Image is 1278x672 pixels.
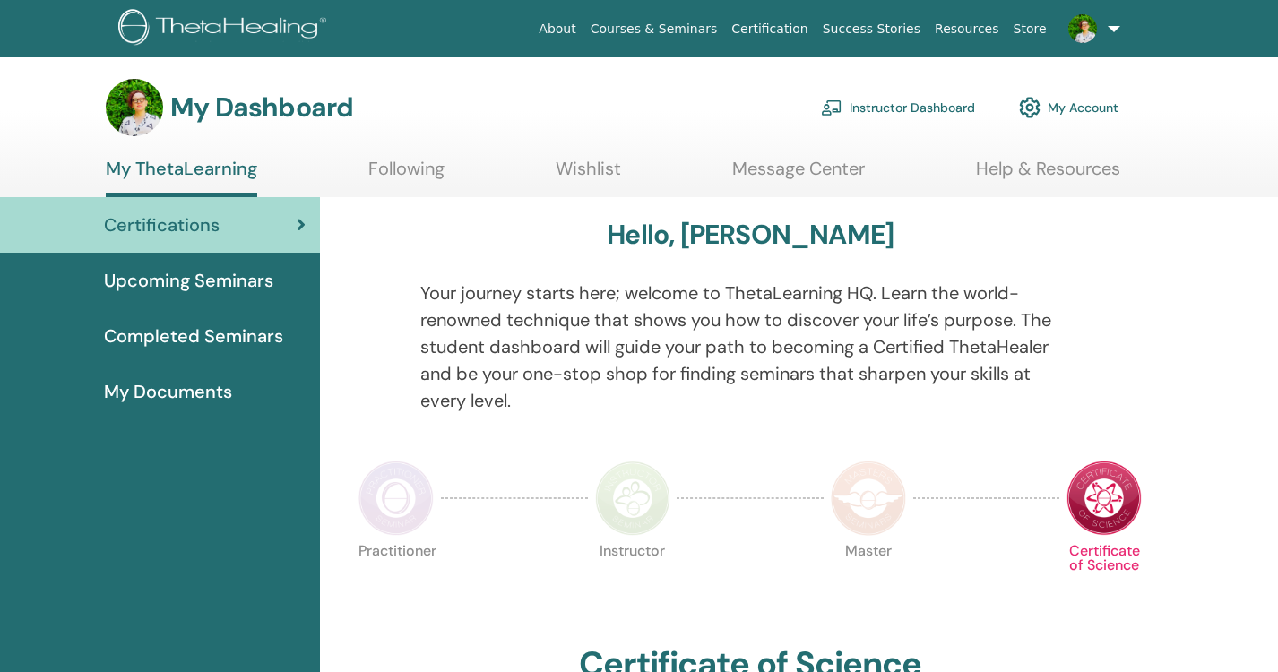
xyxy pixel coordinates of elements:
[595,544,670,619] p: Instructor
[106,79,163,136] img: default.jpg
[104,378,232,405] span: My Documents
[831,544,906,619] p: Master
[816,13,928,46] a: Success Stories
[1006,13,1054,46] a: Store
[724,13,815,46] a: Certification
[831,461,906,536] img: Master
[104,211,220,238] span: Certifications
[1019,88,1118,127] a: My Account
[976,158,1120,193] a: Help & Resources
[1068,14,1097,43] img: default.jpg
[104,323,283,349] span: Completed Seminars
[1066,461,1142,536] img: Certificate of Science
[358,461,434,536] img: Practitioner
[732,158,865,193] a: Message Center
[420,280,1080,414] p: Your journey starts here; welcome to ThetaLearning HQ. Learn the world-renowned technique that sh...
[821,88,975,127] a: Instructor Dashboard
[1019,92,1041,123] img: cog.svg
[106,158,257,197] a: My ThetaLearning
[607,219,894,251] h3: Hello, [PERSON_NAME]
[1066,544,1142,619] p: Certificate of Science
[556,158,621,193] a: Wishlist
[368,158,445,193] a: Following
[583,13,725,46] a: Courses & Seminars
[821,99,842,116] img: chalkboard-teacher.svg
[595,461,670,536] img: Instructor
[358,544,434,619] p: Practitioner
[170,91,353,124] h3: My Dashboard
[118,9,332,49] img: logo.png
[104,267,273,294] span: Upcoming Seminars
[531,13,583,46] a: About
[928,13,1006,46] a: Resources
